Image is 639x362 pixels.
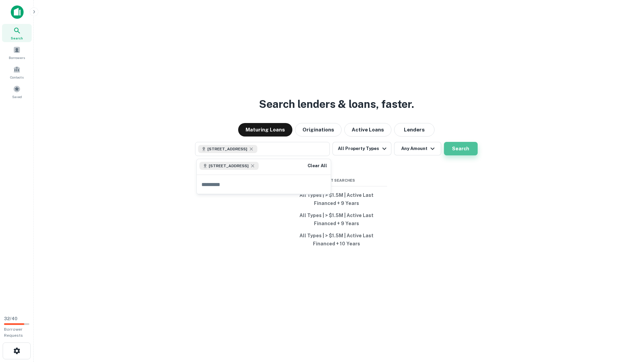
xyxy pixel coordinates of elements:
[12,94,22,99] span: Saved
[2,43,32,62] a: Borrowers
[344,123,391,137] button: Active Loans
[11,5,24,19] img: capitalize-icon.png
[286,178,387,183] span: Recent Searches
[9,55,25,60] span: Borrowers
[307,162,328,170] button: Clear All
[238,123,292,137] button: Maturing Loans
[286,209,387,230] button: All Types | > $1.5M | Active Last Financed + 9 Years
[295,123,342,137] button: Originations
[195,142,330,156] button: [STREET_ADDRESS]
[259,96,414,112] h3: Search lenders & loans, faster.
[2,24,32,42] a: Search
[10,74,24,80] span: Contacts
[2,83,32,101] a: Saved
[605,308,639,340] iframe: Chat Widget
[209,163,249,169] span: [STREET_ADDRESS]
[11,35,23,41] span: Search
[444,142,478,155] button: Search
[2,63,32,81] a: Contacts
[286,230,387,250] button: All Types | > $1.5M | Active Last Financed + 10 Years
[332,142,391,155] button: All Property Types
[394,123,435,137] button: Lenders
[207,146,247,152] span: [STREET_ADDRESS]
[4,327,23,338] span: Borrower Requests
[286,189,387,209] button: All Types | > $1.5M | Active Last Financed + 9 Years
[4,316,18,321] span: 32 / 40
[394,142,441,155] button: Any Amount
